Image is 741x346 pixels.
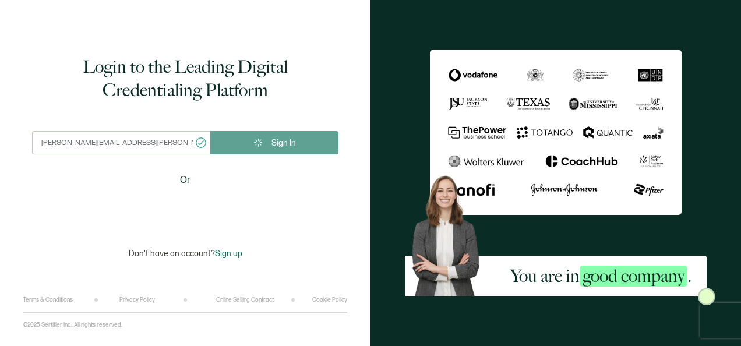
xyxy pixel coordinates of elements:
[195,136,207,149] ion-icon: checkmark circle outline
[312,296,347,303] a: Cookie Policy
[405,170,496,296] img: Sertifier Login - You are in <span class="strong-h">good company</span>. Hero
[119,296,155,303] a: Privacy Policy
[180,173,190,188] span: Or
[216,296,274,303] a: Online Selling Contract
[510,264,691,288] h2: You are in .
[23,296,73,303] a: Terms & Conditions
[23,322,122,329] p: ©2025 Sertifier Inc.. All rights reserved.
[32,55,338,102] h1: Login to the Leading Digital Credentialing Platform
[430,50,682,216] img: Sertifier Login - You are in <span class="strong-h">good company</span>.
[112,195,258,221] iframe: Sign in with Google Button
[215,249,242,259] span: Sign up
[698,288,715,305] img: Sertifier Login
[32,131,210,154] input: Enter your work email address
[129,249,242,259] p: Don't have an account?
[580,266,687,287] span: good company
